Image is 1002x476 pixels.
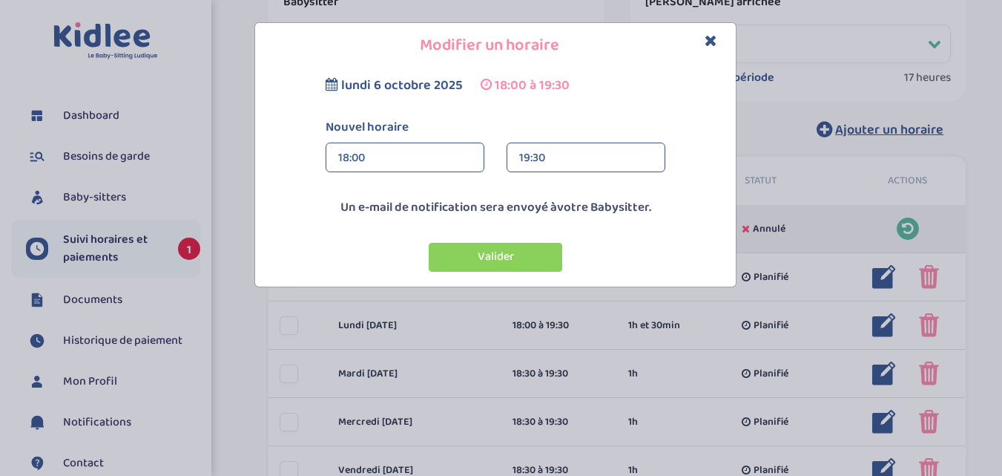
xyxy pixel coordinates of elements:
[341,75,463,96] span: lundi 6 octobre 2025
[338,143,472,173] div: 18:00
[705,33,717,50] button: Close
[429,243,562,272] button: Valider
[259,198,732,218] p: Un e-mail de notification sera envoyé à
[314,118,676,137] label: Nouvel horaire
[495,75,570,96] span: 18:00 à 19:30
[557,198,651,218] span: votre Babysitter.
[519,143,653,173] div: 19:30
[266,34,725,57] h4: Modifier un horaire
